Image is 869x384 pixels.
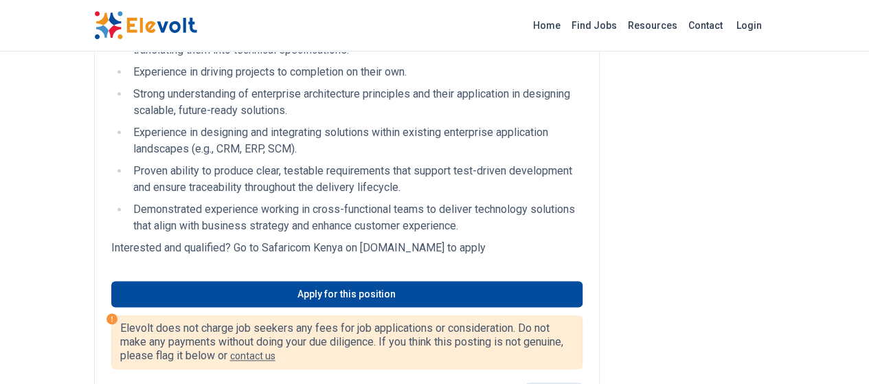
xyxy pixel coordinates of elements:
a: Login [728,12,770,39]
a: Apply for this position [111,281,583,307]
li: Demonstrated experience working in cross-functional teams to deliver technology solutions that al... [129,201,583,234]
a: Home [528,14,566,36]
li: Strong understanding of enterprise architecture principles and their application in designing sca... [129,86,583,119]
a: Contact [683,14,728,36]
a: Resources [622,14,683,36]
li: Experience in driving projects to completion on their own. [129,64,583,80]
li: Experience in designing and integrating solutions within existing enterprise application landscap... [129,124,583,157]
p: Elevolt does not charge job seekers any fees for job applications or consideration. Do not make a... [120,321,574,363]
a: contact us [230,350,275,361]
iframe: Chat Widget [800,318,869,384]
img: Elevolt [94,11,197,40]
a: Find Jobs [566,14,622,36]
li: Proven ability to produce clear, testable requirements that support test-driven development and e... [129,163,583,196]
p: Interested and qualified? Go to Safaricom Kenya on [DOMAIN_NAME] to apply [111,240,583,256]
